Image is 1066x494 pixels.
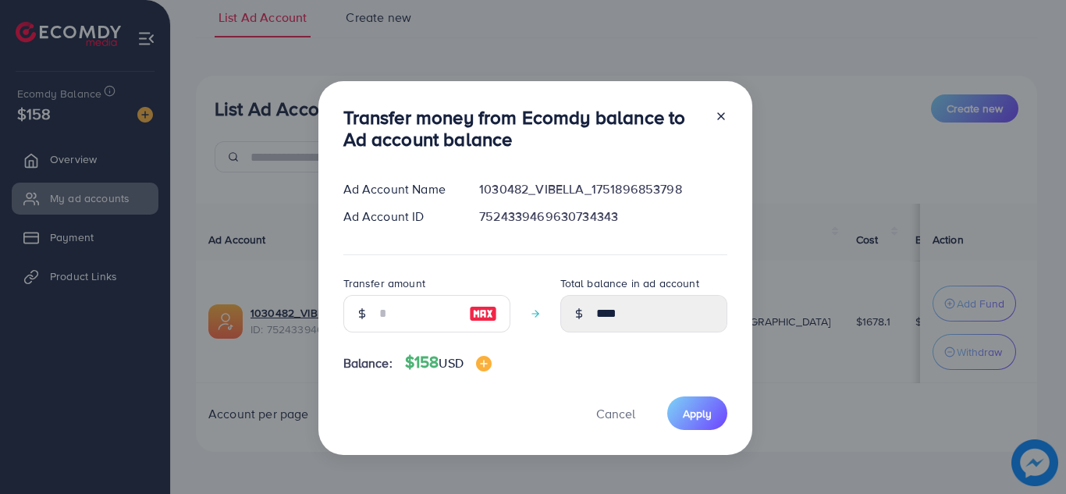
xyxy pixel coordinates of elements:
label: Transfer amount [343,275,425,291]
span: Cancel [596,405,635,422]
h4: $158 [405,353,492,372]
button: Cancel [577,396,655,430]
span: Apply [683,406,712,421]
h3: Transfer money from Ecomdy balance to Ad account balance [343,106,702,151]
div: 1030482_VIBELLA_1751896853798 [467,180,739,198]
button: Apply [667,396,727,430]
span: USD [439,354,463,371]
div: Ad Account ID [331,208,467,226]
label: Total balance in ad account [560,275,699,291]
div: 7524339469630734343 [467,208,739,226]
div: Ad Account Name [331,180,467,198]
img: image [476,356,492,371]
span: Balance: [343,354,393,372]
img: image [469,304,497,323]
